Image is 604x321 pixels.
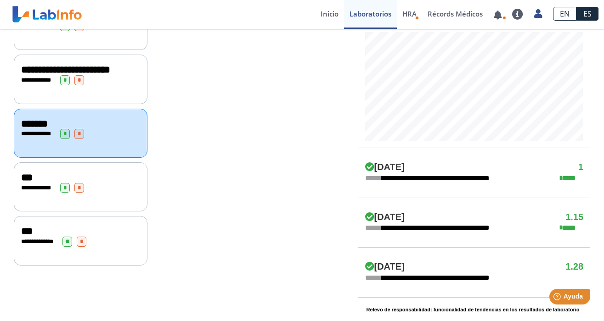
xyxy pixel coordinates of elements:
[365,162,405,173] h4: [DATE]
[365,261,405,272] h4: [DATE]
[365,212,405,223] h4: [DATE]
[367,307,580,312] b: Relevo de responsabilidad: funcionalidad de tendencias en los resultados de laboratorio
[402,9,417,18] span: HRA
[565,261,583,272] h4: 1.28
[578,162,583,173] h4: 1
[553,7,576,21] a: EN
[522,285,594,311] iframe: Help widget launcher
[565,212,583,223] h4: 1.15
[576,7,598,21] a: ES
